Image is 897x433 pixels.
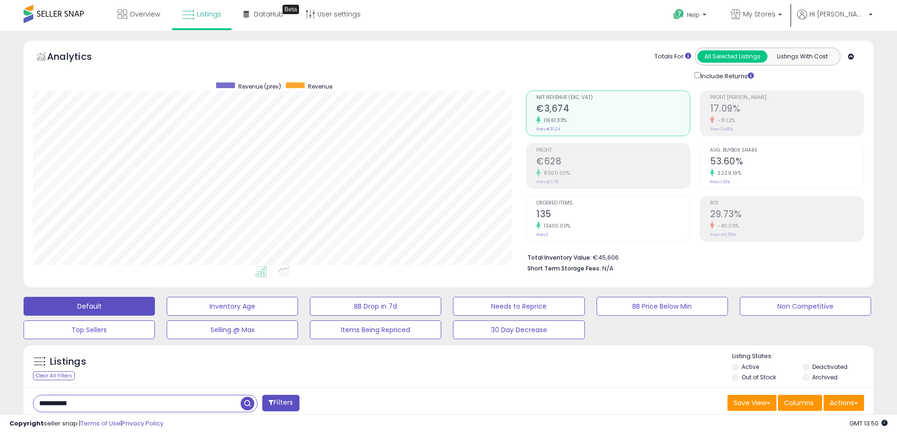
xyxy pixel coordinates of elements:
[24,320,155,339] button: Top Sellers
[24,297,155,316] button: Default
[714,117,735,124] small: -31.12%
[310,297,441,316] button: BB Drop in 7d
[742,363,759,371] label: Active
[122,419,163,428] a: Privacy Policy
[687,70,765,81] div: Include Returns
[129,9,160,19] span: Overview
[710,179,730,185] small: Prev: 1.61%
[710,156,864,169] h2: 53.60%
[527,251,857,262] li: €45,606
[714,170,741,177] small: 3229.19%
[714,222,739,229] small: -40.00%
[673,8,685,20] i: Get Help
[527,264,601,272] b: Short Term Storage Fees:
[849,419,888,428] span: 2025-09-10 13:50 GMT
[784,398,814,408] span: Columns
[742,373,776,381] label: Out of Stock
[453,297,584,316] button: Needs to Reprice
[743,9,776,19] span: My Stores
[824,395,864,411] button: Actions
[238,82,281,90] span: Revenue (prev)
[254,9,283,19] span: DataHub
[167,297,298,316] button: Inventory Age
[167,320,298,339] button: Selling @ Max
[597,297,728,316] button: BB Price Below Min
[710,103,864,116] h2: 17.09%
[536,103,690,116] h2: €3,674
[453,320,584,339] button: 30 Day Decrease
[602,264,614,273] span: N/A
[797,9,873,31] a: Hi [PERSON_NAME]
[536,232,548,237] small: Prev: 1
[9,419,44,428] strong: Copyright
[697,50,768,63] button: All Selected Listings
[50,355,86,368] h5: Listings
[666,1,716,31] a: Help
[536,95,690,100] span: Net Revenue (Exc. VAT)
[687,11,700,19] span: Help
[809,9,866,19] span: Hi [PERSON_NAME]
[536,148,690,153] span: Profit
[812,373,838,381] label: Archived
[33,371,75,380] div: Clear All Filters
[767,50,837,63] button: Listings With Cost
[283,5,299,14] div: Tooltip anchor
[727,395,776,411] button: Save View
[536,156,690,169] h2: €628
[655,52,691,61] div: Totals For
[310,320,441,339] button: Items Being Repriced
[710,148,864,153] span: Avg. Buybox Share
[308,82,332,90] span: Revenue
[541,222,571,229] small: 13400.00%
[9,419,163,428] div: seller snap | |
[81,419,121,428] a: Terms of Use
[812,363,848,371] label: Deactivated
[536,179,558,185] small: Prev: €7.75
[536,209,690,221] h2: 135
[536,201,690,206] span: Ordered Items
[47,50,110,65] h5: Analytics
[740,297,871,316] button: Non Competitive
[710,232,736,237] small: Prev: 49.55%
[541,117,567,124] small: 11661.33%
[710,209,864,221] h2: 29.73%
[710,126,733,132] small: Prev: 24.81%
[710,201,864,206] span: ROI
[541,170,570,177] small: 8000.00%
[536,126,560,132] small: Prev: €31.24
[527,253,591,261] b: Total Inventory Value:
[710,95,864,100] span: Profit [PERSON_NAME]
[778,395,822,411] button: Columns
[262,395,299,411] button: Filters
[732,352,873,361] p: Listing States:
[197,9,221,19] span: Listings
